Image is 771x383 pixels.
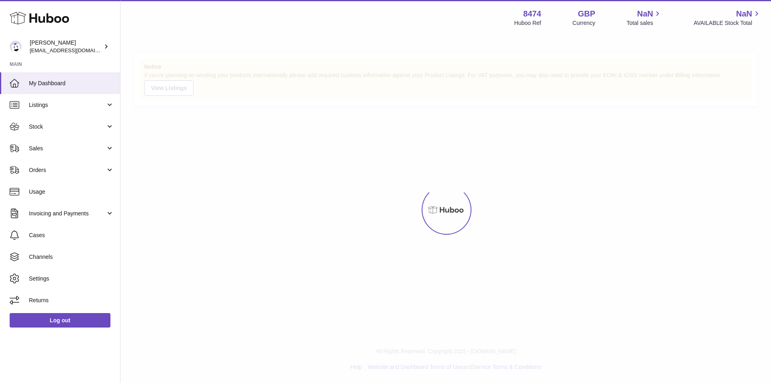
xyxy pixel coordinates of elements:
a: NaN Total sales [626,8,662,27]
span: Settings [29,275,114,283]
span: Stock [29,123,106,131]
span: Returns [29,297,114,304]
span: Invoicing and Payments [29,210,106,217]
a: Log out [10,313,110,328]
div: [PERSON_NAME] [30,39,102,54]
div: Huboo Ref [514,19,541,27]
span: Sales [29,145,106,152]
span: NaN [736,8,752,19]
span: NaN [637,8,653,19]
span: Orders [29,166,106,174]
span: [EMAIL_ADDRESS][DOMAIN_NAME] [30,47,118,53]
span: Listings [29,101,106,109]
span: My Dashboard [29,80,114,87]
strong: GBP [578,8,595,19]
a: NaN AVAILABLE Stock Total [693,8,761,27]
span: AVAILABLE Stock Total [693,19,761,27]
div: Currency [573,19,596,27]
span: Cases [29,231,114,239]
span: Usage [29,188,114,196]
span: Channels [29,253,114,261]
img: orders@neshealth.com [10,41,22,53]
strong: 8474 [523,8,541,19]
span: Total sales [626,19,662,27]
